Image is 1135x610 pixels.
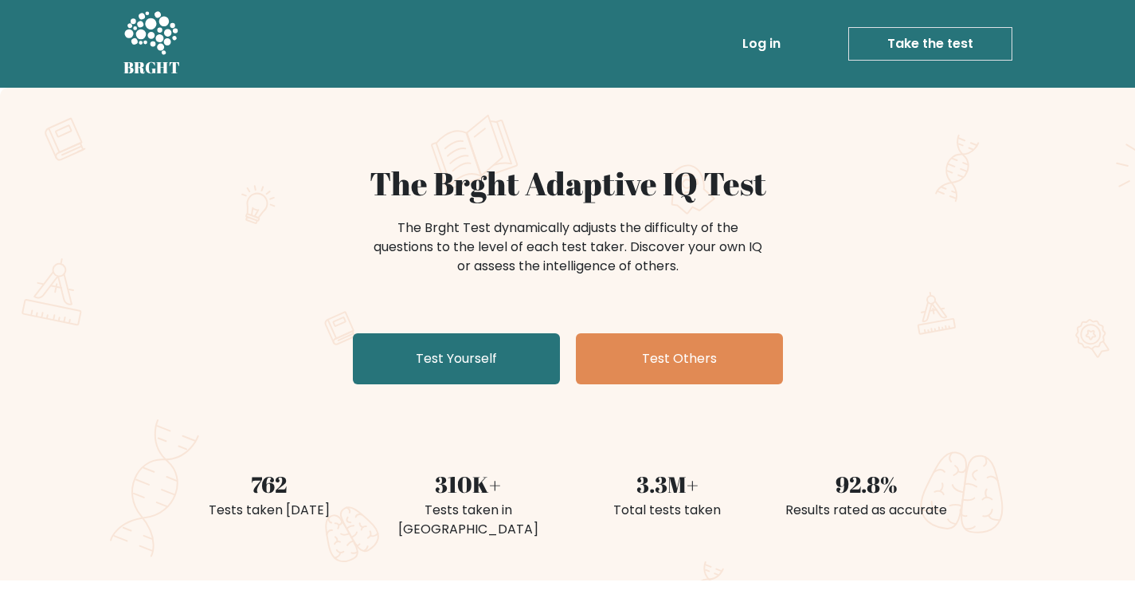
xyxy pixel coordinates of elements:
a: Take the test [848,27,1012,61]
div: Tests taken [DATE] [179,501,359,520]
div: The Brght Test dynamically adjusts the difficulty of the questions to the level of each test take... [369,218,767,276]
a: Test Others [576,333,783,384]
div: 310K+ [378,467,558,501]
div: Results rated as accurate [777,501,957,520]
div: Total tests taken [577,501,757,520]
a: Test Yourself [353,333,560,384]
div: 3.3M+ [577,467,757,501]
div: 762 [179,467,359,501]
h1: The Brght Adaptive IQ Test [179,164,957,203]
div: 92.8% [777,467,957,501]
a: Log in [736,28,787,60]
div: Tests taken in [GEOGRAPHIC_DATA] [378,501,558,539]
a: BRGHT [123,6,181,81]
h5: BRGHT [123,58,181,77]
